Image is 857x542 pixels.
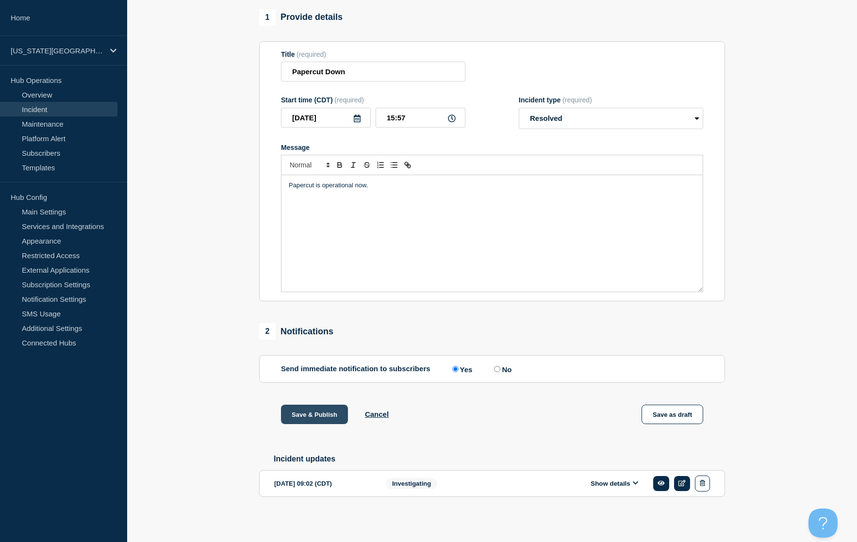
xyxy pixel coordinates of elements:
[346,159,360,171] button: Toggle italic text
[642,405,703,424] button: Save as draft
[259,323,276,340] span: 2
[401,159,414,171] button: Toggle link
[259,9,276,26] span: 1
[452,366,459,372] input: Yes
[386,478,437,489] span: Investigating
[274,476,371,492] div: [DATE] 09:02 (CDT)
[281,364,703,374] div: Send immediate notification to subscribers
[808,509,838,538] iframe: Help Scout Beacon - Open
[281,364,430,374] p: Send immediate notification to subscribers
[289,181,695,190] p: Papercut is operational now.
[588,479,641,488] button: Show details
[334,96,364,104] span: (required)
[281,405,348,424] button: Save & Publish
[259,323,333,340] div: Notifications
[519,108,703,129] select: Incident type
[281,108,371,128] input: YYYY-MM-DD
[281,96,465,104] div: Start time (CDT)
[387,159,401,171] button: Toggle bulleted list
[333,159,346,171] button: Toggle bold text
[285,159,333,171] span: Font size
[297,50,326,58] span: (required)
[519,96,703,104] div: Incident type
[492,364,511,374] label: No
[450,364,473,374] label: Yes
[281,144,703,151] div: Message
[374,159,387,171] button: Toggle ordered list
[259,9,343,26] div: Provide details
[494,366,500,372] input: No
[281,175,703,292] div: Message
[360,159,374,171] button: Toggle strikethrough text
[11,47,104,55] p: [US_STATE][GEOGRAPHIC_DATA]
[281,50,465,58] div: Title
[562,96,592,104] span: (required)
[274,455,725,463] h2: Incident updates
[281,62,465,82] input: Title
[365,410,389,418] button: Cancel
[376,108,465,128] input: HH:MM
